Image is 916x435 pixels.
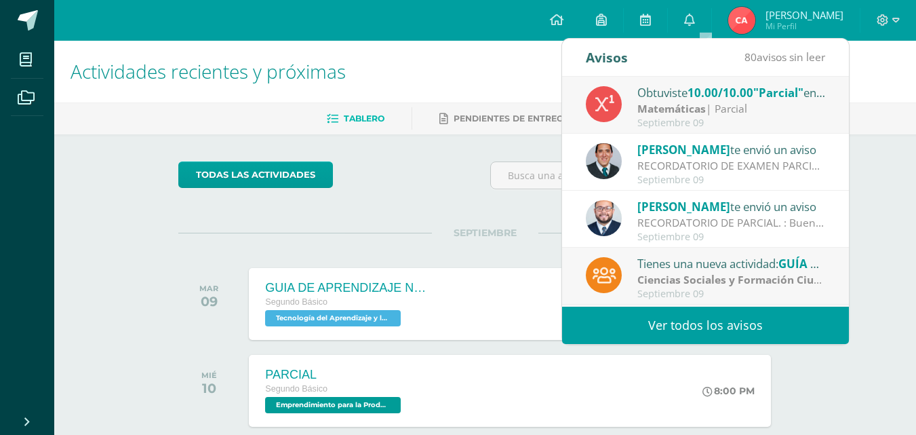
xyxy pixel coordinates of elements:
strong: Matemáticas [637,101,706,116]
a: Ver todos los avisos [562,307,849,344]
div: MIÉ [201,371,217,380]
div: te envió un aviso [637,140,826,158]
div: te envió un aviso [637,197,826,215]
span: Emprendimiento para la Productividad 'A' [265,397,401,413]
div: MAR [199,284,218,293]
span: 10.00/10.00 [688,85,753,100]
span: "Parcial" [753,85,803,100]
img: eaa624bfc361f5d4e8a554d75d1a3cf6.png [586,200,622,236]
a: todas las Actividades [178,162,333,188]
span: Segundo Básico [265,384,327,394]
div: PARCIAL [265,368,404,382]
span: [PERSON_NAME] [637,142,730,157]
span: [PERSON_NAME] [637,199,730,214]
span: 80 [744,50,757,64]
span: GUÍA DE APRENDIZAJE 3 [778,256,913,271]
div: Tienes una nueva actividad: [637,254,826,272]
div: | Zona [637,272,826,288]
img: 2306758994b507d40baaa54be1d4aa7e.png [586,143,622,179]
span: Segundo Básico [265,297,327,307]
img: 6e7daf1b805d50c2daf78fc5a9dd1f1c.png [728,7,755,34]
div: Septiembre 09 [637,117,826,129]
div: Septiembre 09 [637,231,826,243]
div: GUIA DE APRENDIZAJE NO 3 [265,281,428,295]
span: avisos sin leer [744,50,825,64]
div: | Parcial [637,101,826,117]
div: RECORDATORIO DE PARCIAL. : Buenas tardes Jovenes, un gusto saludarlos. Les recuerdo que mañana ti... [637,215,826,231]
div: Avisos [586,39,628,76]
div: 09 [199,293,218,309]
a: Tablero [327,108,384,130]
span: Actividades recientes y próximas [71,58,346,84]
div: Septiembre 09 [637,288,826,300]
span: Tablero [344,113,384,124]
div: RECORDATORIO DE EXAMEN PARCIAL 10 DE SEPTIEMBRE: Buenas tardes Queridos estudiantes de III C y II... [637,158,826,174]
span: Tecnología del Aprendizaje y la Comunicación (Informática) 'A' [265,310,401,326]
div: Obtuviste en [637,83,826,101]
span: Pendientes de entrega [454,113,570,124]
a: Pendientes de entrega [439,108,570,130]
div: 10 [201,380,217,396]
span: [PERSON_NAME] [765,8,843,22]
input: Busca una actividad próxima aquí... [491,162,791,189]
div: Septiembre 09 [637,174,826,186]
span: Mi Perfil [765,20,843,32]
div: 8:00 PM [702,385,755,397]
span: SEPTIEMBRE [432,227,538,239]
